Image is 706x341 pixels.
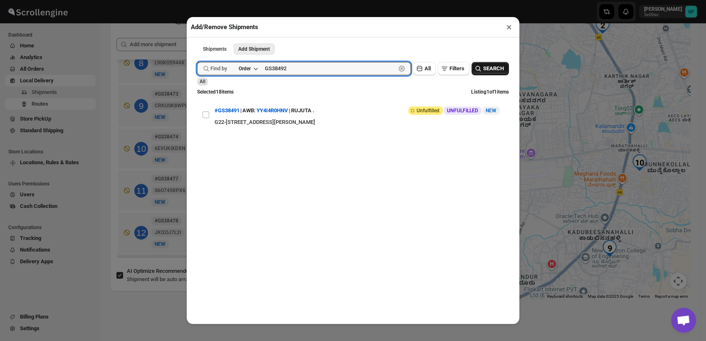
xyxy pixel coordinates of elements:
span: All [425,65,431,72]
span: Shipments [203,46,227,52]
button: Filters [438,62,469,75]
div: G22-[STREET_ADDRESS][PERSON_NAME] [215,118,500,126]
div: | | [215,103,314,118]
div: Open chat [671,308,696,333]
span: SEARCH [483,64,504,73]
div: Order [239,65,251,72]
span: UNFULFILLED [447,107,478,114]
span: AWB: [242,106,256,115]
span: NEW [486,108,496,114]
span: Add Shipment [238,46,270,52]
div: Selected Shipments [110,31,397,261]
span: Find by [210,64,227,73]
button: All [413,62,436,75]
span: Selected 18 items [197,89,234,95]
span: All [200,79,205,84]
button: Order [234,63,262,74]
button: SEARCH [471,62,509,75]
input: Enter value here [265,62,396,75]
div: RUJUTA . [291,103,314,118]
button: YY4I4R0HNV [257,107,288,114]
span: Unfulfilled [417,107,439,114]
button: × [503,21,515,33]
h2: Add/Remove Shipments [191,23,258,31]
button: #GS38491 [215,107,239,114]
button: Clear [397,64,406,73]
span: Filters [449,65,464,72]
span: Listing 1 of 1 items [471,89,509,95]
